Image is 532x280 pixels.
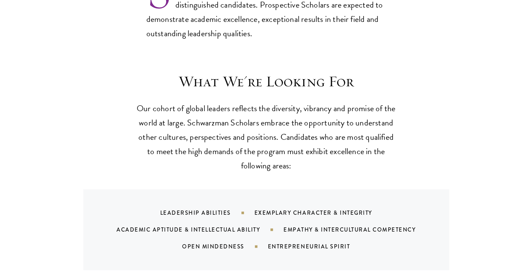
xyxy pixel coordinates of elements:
div: Academic Aptitude & Intellectual Ability [116,225,283,233]
div: Empathy & Intercultural Competency [283,225,437,233]
div: Leadership Abilities [160,208,254,216]
div: Exemplary Character & Integrity [254,208,393,216]
div: Open Mindedness [182,242,268,250]
div: Entrepreneurial Spirit [268,242,371,250]
p: Our cohort of global leaders reflects the diversity, vibrancy and promise of the world at large. ... [136,101,397,172]
h3: What We're Looking For [136,72,397,90]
